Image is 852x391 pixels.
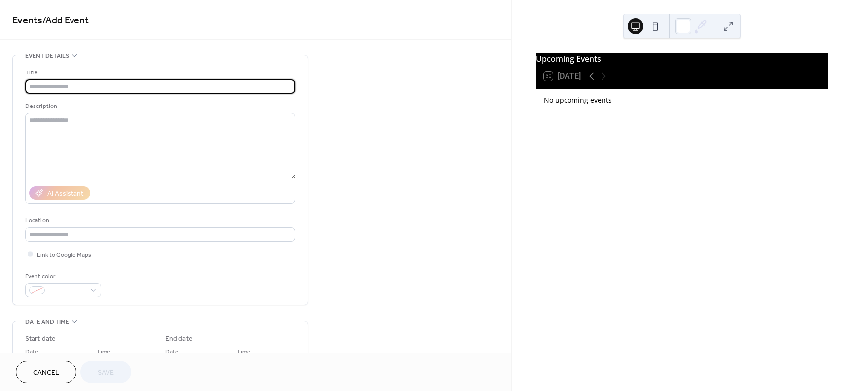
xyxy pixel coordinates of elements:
div: Location [25,215,293,226]
div: No upcoming events [544,95,820,105]
div: Description [25,101,293,111]
div: Event color [25,271,99,282]
span: Cancel [33,368,59,378]
span: Time [237,347,250,357]
div: Upcoming Events [536,53,828,65]
span: / Add Event [42,11,89,30]
div: Start date [25,334,56,344]
span: Link to Google Maps [37,250,91,260]
a: Events [12,11,42,30]
span: Date [165,347,178,357]
span: Date [25,347,38,357]
span: Event details [25,51,69,61]
div: End date [165,334,193,344]
span: Date and time [25,317,69,327]
button: Cancel [16,361,76,383]
div: Title [25,68,293,78]
span: Time [97,347,110,357]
